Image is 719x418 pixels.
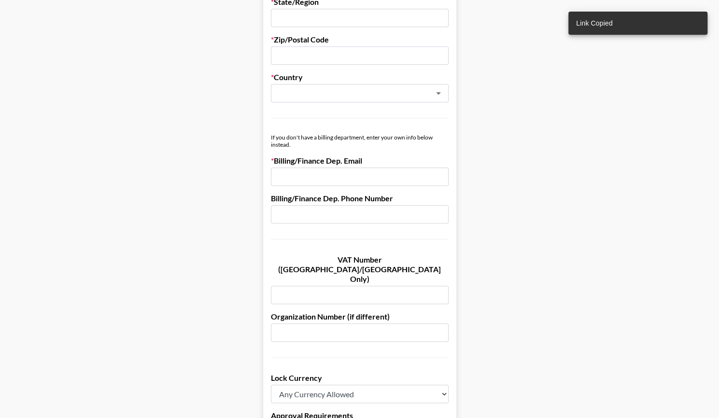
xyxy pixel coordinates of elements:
[271,255,449,284] label: VAT Number ([GEOGRAPHIC_DATA]/[GEOGRAPHIC_DATA] Only)
[271,156,449,166] label: Billing/Finance Dep. Email
[271,312,449,321] label: Organization Number (if different)
[271,72,449,82] label: Country
[432,86,445,100] button: Open
[271,373,449,383] label: Lock Currency
[576,14,613,32] div: Link Copied
[271,134,449,148] div: If you don't have a billing department, enter your own info below instead.
[271,35,449,44] label: Zip/Postal Code
[271,194,449,203] label: Billing/Finance Dep. Phone Number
